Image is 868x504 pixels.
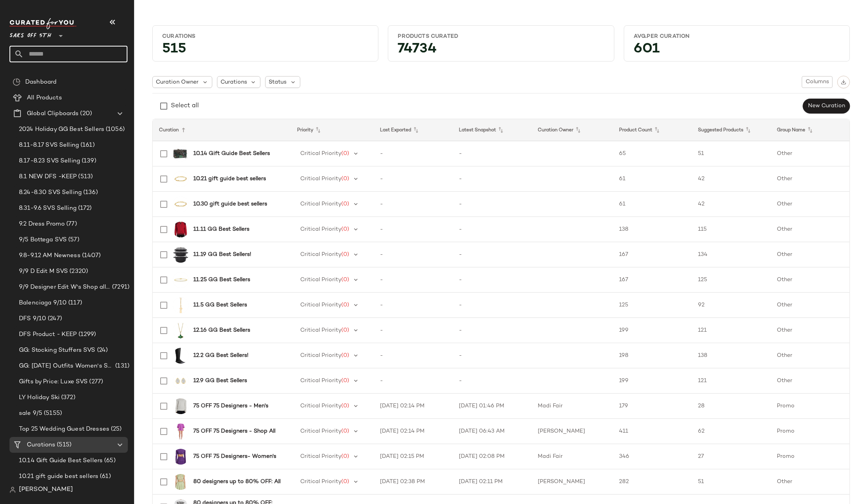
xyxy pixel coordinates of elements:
[19,314,46,323] span: DFS 9/10
[221,78,247,86] span: Curations
[531,469,613,495] td: [PERSON_NAME]
[300,353,341,358] span: Critical Priority
[341,277,349,283] span: (0)
[374,217,453,242] td: -
[13,78,21,86] img: svg%3e
[771,217,849,242] td: Other
[805,79,829,85] span: Columns
[9,18,77,29] img: cfy_white_logo.C9jOOHJF.svg
[374,267,453,293] td: -
[156,43,375,58] div: 515
[193,351,249,360] b: 12.2 GG Best Sellers!
[77,330,96,339] span: (1299)
[771,444,849,469] td: Promo
[193,149,270,158] b: 10.14 Gift Guide Best Sellers
[692,242,771,267] td: 134
[613,419,692,444] td: 411
[771,119,849,141] th: Group Name
[173,196,189,212] img: 0400020511441
[193,452,276,461] b: 75 OFF 75 Designers- Women's
[453,119,531,141] th: Latest Snapshot
[341,353,349,358] span: (0)
[173,222,189,237] img: 0400021706866_RED
[627,43,846,58] div: 601
[341,479,349,485] span: (0)
[19,235,67,245] span: 9/5 Bottega SVS
[453,394,531,419] td: [DATE] 01:46 PM
[19,141,79,150] span: 8.11-8.17 SVS Selling
[692,192,771,217] td: 42
[771,419,849,444] td: Promo
[171,101,199,111] div: Select all
[692,343,771,368] td: 138
[692,444,771,469] td: 27
[46,314,62,323] span: (247)
[374,119,453,141] th: Last Exported
[453,217,531,242] td: -
[19,393,60,402] span: LY Holiday Ski
[771,242,849,267] td: Other
[193,276,250,284] b: 11.25 GG Best Sellers
[300,302,341,308] span: Critical Priority
[453,192,531,217] td: -
[193,478,281,486] b: 80 designers up to 80% OFF: All
[613,444,692,469] td: 346
[341,403,349,409] span: (0)
[80,251,101,260] span: (1407)
[374,318,453,343] td: -
[374,368,453,394] td: -
[193,225,249,233] b: 11.11 GG Best Sellers
[173,146,189,162] img: 0400021188121
[68,267,88,276] span: (2320)
[531,444,613,469] td: Madi Fair
[613,166,692,192] td: 61
[613,343,692,368] td: 198
[453,293,531,318] td: -
[374,242,453,267] td: -
[19,299,67,308] span: Balenciaga 9/10
[77,204,92,213] span: (172)
[193,402,268,410] b: 75 OFF 75 Designers - Men's
[19,362,114,371] span: GG: [DATE] Outfits Women's SVS
[771,293,849,318] td: Other
[193,301,247,309] b: 11.5 GG Best Sellers
[453,242,531,267] td: -
[300,454,341,459] span: Critical Priority
[300,327,341,333] span: Critical Priority
[692,267,771,293] td: 125
[19,125,104,134] span: 2024 Holiday GG Best Sellers
[300,403,341,409] span: Critical Priority
[374,141,453,166] td: -
[453,419,531,444] td: [DATE] 06:43 AM
[162,33,369,40] div: Curations
[341,428,349,434] span: (0)
[374,166,453,192] td: -
[153,119,291,141] th: Curation
[453,267,531,293] td: -
[19,188,82,197] span: 8.24-8.30 SVS Selling
[613,318,692,343] td: 199
[374,444,453,469] td: [DATE] 02:15 PM
[300,226,341,232] span: Critical Priority
[771,368,849,394] td: Other
[291,119,374,141] th: Priority
[79,109,92,118] span: (20)
[453,444,531,469] td: [DATE] 02:08 PM
[453,343,531,368] td: -
[341,378,349,384] span: (0)
[19,425,109,434] span: Top 25 Wedding Guest Dresses
[692,318,771,343] td: 121
[67,299,82,308] span: (117)
[692,293,771,318] td: 92
[374,343,453,368] td: -
[42,409,62,418] span: (5155)
[19,377,88,386] span: Gifts by Price: Luxe SVS
[173,424,189,439] img: 0400023018091_AMETHYST
[104,125,125,134] span: (1056)
[27,93,62,103] span: All Products
[19,204,77,213] span: 8.31-9.6 SVS Selling
[613,119,692,141] th: Product Count
[82,188,98,197] span: (136)
[55,441,71,450] span: (515)
[771,394,849,419] td: Promo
